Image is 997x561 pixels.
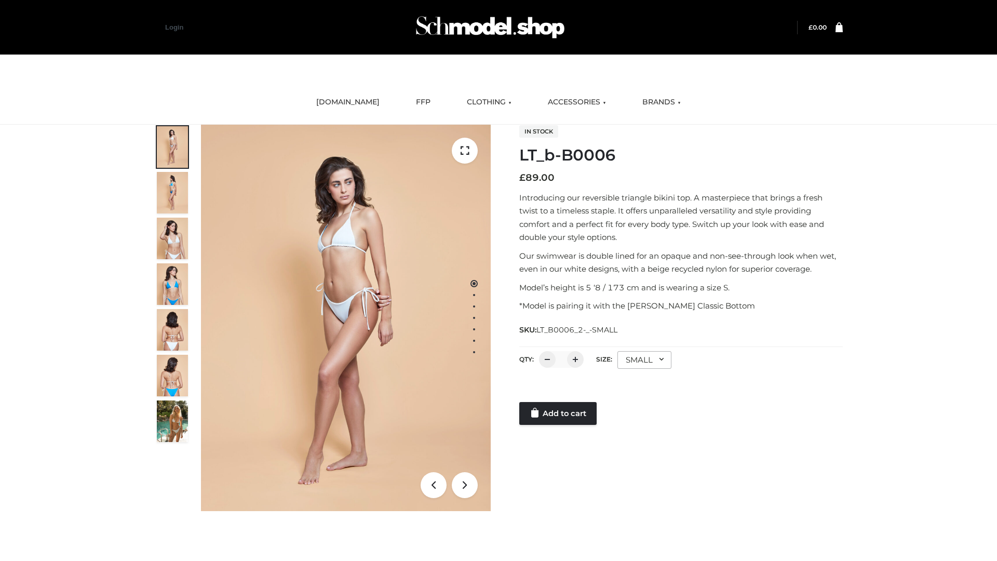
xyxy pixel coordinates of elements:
[157,172,188,213] img: ArielClassicBikiniTop_CloudNine_AzureSky_OW114ECO_2-scaled.jpg
[519,146,843,165] h1: LT_b-B0006
[519,172,526,183] span: £
[519,299,843,313] p: *Model is pairing it with the [PERSON_NAME] Classic Bottom
[157,309,188,351] img: ArielClassicBikiniTop_CloudNine_AzureSky_OW114ECO_7-scaled.jpg
[519,125,558,138] span: In stock
[617,351,671,369] div: SMALL
[809,23,813,31] span: £
[519,172,555,183] bdi: 89.00
[157,400,188,442] img: Arieltop_CloudNine_AzureSky2.jpg
[157,218,188,259] img: ArielClassicBikiniTop_CloudNine_AzureSky_OW114ECO_3-scaled.jpg
[459,91,519,114] a: CLOTHING
[635,91,689,114] a: BRANDS
[809,23,827,31] a: £0.00
[412,7,568,48] img: Schmodel Admin 964
[536,325,617,335] span: LT_B0006_2-_-SMALL
[519,355,534,363] label: QTY:
[157,263,188,305] img: ArielClassicBikiniTop_CloudNine_AzureSky_OW114ECO_4-scaled.jpg
[408,91,438,114] a: FFP
[809,23,827,31] bdi: 0.00
[519,324,618,336] span: SKU:
[519,191,843,244] p: Introducing our reversible triangle bikini top. A masterpiece that brings a fresh twist to a time...
[519,402,597,425] a: Add to cart
[596,355,612,363] label: Size:
[157,126,188,168] img: ArielClassicBikiniTop_CloudNine_AzureSky_OW114ECO_1-scaled.jpg
[201,125,491,511] img: ArielClassicBikiniTop_CloudNine_AzureSky_OW114ECO_1
[519,249,843,276] p: Our swimwear is double lined for an opaque and non-see-through look when wet, even in our white d...
[540,91,614,114] a: ACCESSORIES
[157,355,188,396] img: ArielClassicBikiniTop_CloudNine_AzureSky_OW114ECO_8-scaled.jpg
[308,91,387,114] a: [DOMAIN_NAME]
[165,23,183,31] a: Login
[519,281,843,295] p: Model’s height is 5 ‘8 / 173 cm and is wearing a size S.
